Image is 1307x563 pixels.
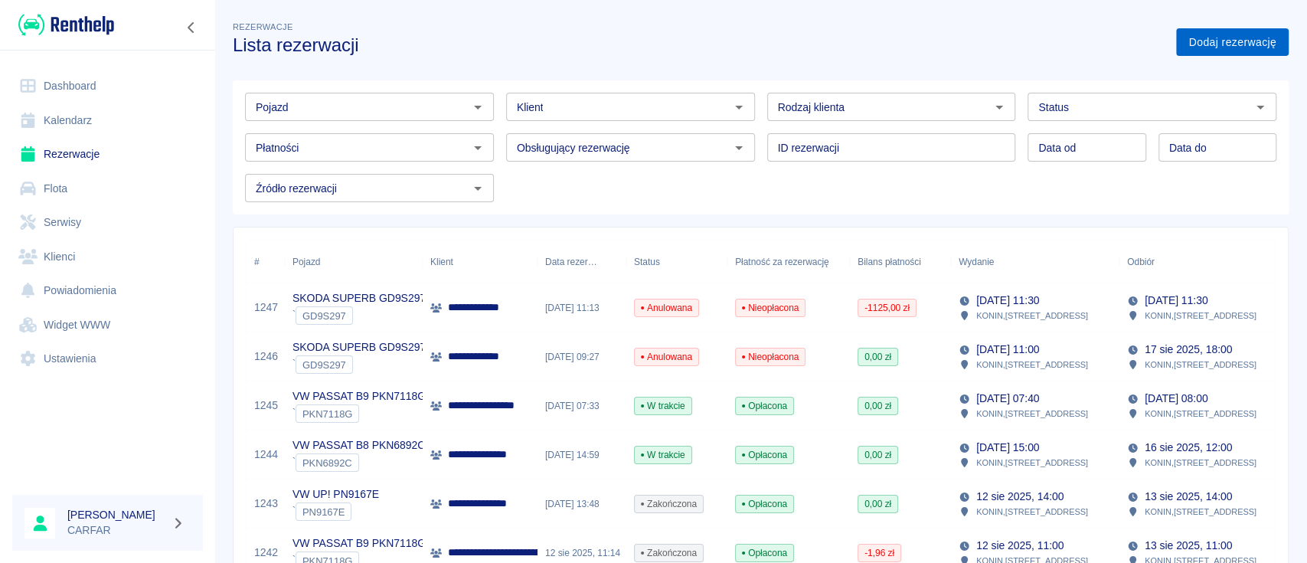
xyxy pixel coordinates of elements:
[858,241,921,283] div: Bilans płatności
[538,430,626,480] div: [DATE] 14:59
[67,522,165,538] p: CARFAR
[850,241,951,283] div: Bilans płatności
[1145,309,1256,322] p: KONIN , [STREET_ADDRESS]
[736,399,793,413] span: Opłacona
[635,301,698,315] span: Anulowana
[467,97,488,118] button: Otwórz
[1145,293,1207,309] p: [DATE] 11:30
[976,538,1064,554] p: 12 sie 2025, 11:00
[1155,251,1176,273] button: Sort
[858,399,897,413] span: 0,00 zł
[247,241,285,283] div: #
[728,137,750,159] button: Otwórz
[292,437,425,453] p: VW PASSAT B8 PKN6892C
[254,447,278,463] a: 1244
[423,241,538,283] div: Klient
[1145,505,1256,519] p: KONIN , [STREET_ADDRESS]
[1145,456,1256,470] p: KONIN , [STREET_ADDRESS]
[976,309,1088,322] p: KONIN , [STREET_ADDRESS]
[635,399,691,413] span: W trakcie
[254,349,278,365] a: 1246
[994,251,1015,273] button: Sort
[292,355,426,374] div: `
[1145,489,1232,505] p: 13 sie 2025, 14:00
[538,480,626,529] div: [DATE] 13:48
[254,545,278,561] a: 1242
[1145,391,1207,407] p: [DATE] 08:00
[292,306,426,325] div: `
[597,251,619,273] button: Sort
[292,453,425,472] div: `
[727,241,850,283] div: Płatność za rezerwację
[538,283,626,332] div: [DATE] 11:13
[988,97,1010,118] button: Otwórz
[292,339,426,355] p: SKODA SUPERB GD9S297
[467,178,488,199] button: Otwórz
[858,546,900,560] span: -1,96 zł
[296,359,352,371] span: GD9S297
[296,457,358,469] span: PKN6892C
[12,205,203,240] a: Serwisy
[976,505,1088,519] p: KONIN , [STREET_ADDRESS]
[12,69,203,103] a: Dashboard
[635,448,691,462] span: W trakcie
[976,293,1039,309] p: [DATE] 11:30
[976,440,1039,456] p: [DATE] 15:00
[12,172,203,206] a: Flota
[1127,241,1155,283] div: Odbiór
[538,241,626,283] div: Data rezerwacji
[12,137,203,172] a: Rezerwacje
[1145,538,1232,554] p: 13 sie 2025, 11:00
[18,12,114,38] img: Renthelp logo
[976,456,1088,470] p: KONIN , [STREET_ADDRESS]
[735,241,829,283] div: Płatność za rezerwację
[858,301,916,315] span: -1125,00 zł
[467,137,488,159] button: Otwórz
[67,507,165,522] h6: [PERSON_NAME]
[254,496,278,512] a: 1243
[254,300,278,316] a: 1247
[736,448,793,462] span: Opłacona
[296,506,351,518] span: PN9167E
[233,34,1164,56] h3: Lista rezerwacji
[545,241,597,283] div: Data rezerwacji
[951,241,1119,283] div: Wydanie
[736,497,793,511] span: Opłacona
[976,391,1039,407] p: [DATE] 07:40
[858,497,897,511] span: 0,00 zł
[736,546,793,560] span: Opłacona
[292,241,320,283] div: Pojazd
[635,546,703,560] span: Zakończona
[292,502,379,521] div: `
[1145,440,1232,456] p: 16 sie 2025, 12:00
[292,388,426,404] p: VW PASSAT B9 PKN7118G
[635,350,698,364] span: Anulowana
[736,301,805,315] span: Nieopłacona
[292,486,379,502] p: VW UP! PN9167E
[292,535,426,552] p: VW PASSAT B9 PKN7118G
[292,404,426,423] div: `
[12,103,203,138] a: Kalendarz
[976,358,1088,372] p: KONIN , [STREET_ADDRESS]
[254,241,260,283] div: #
[430,241,453,283] div: Klient
[296,310,352,322] span: GD9S297
[1028,133,1145,162] input: DD.MM.YYYY
[976,407,1088,421] p: KONIN , [STREET_ADDRESS]
[635,497,703,511] span: Zakończona
[233,22,292,31] span: Rezerwacje
[959,241,994,283] div: Wydanie
[976,489,1064,505] p: 12 sie 2025, 14:00
[1145,407,1256,421] p: KONIN , [STREET_ADDRESS]
[1158,133,1276,162] input: DD.MM.YYYY
[728,97,750,118] button: Otwórz
[12,240,203,274] a: Klienci
[858,448,897,462] span: 0,00 zł
[538,381,626,430] div: [DATE] 07:33
[296,408,358,420] span: PKN7118G
[1250,97,1271,118] button: Otwórz
[12,342,203,376] a: Ustawienia
[12,308,203,342] a: Widget WWW
[634,241,660,283] div: Status
[1176,28,1289,57] a: Dodaj rezerwację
